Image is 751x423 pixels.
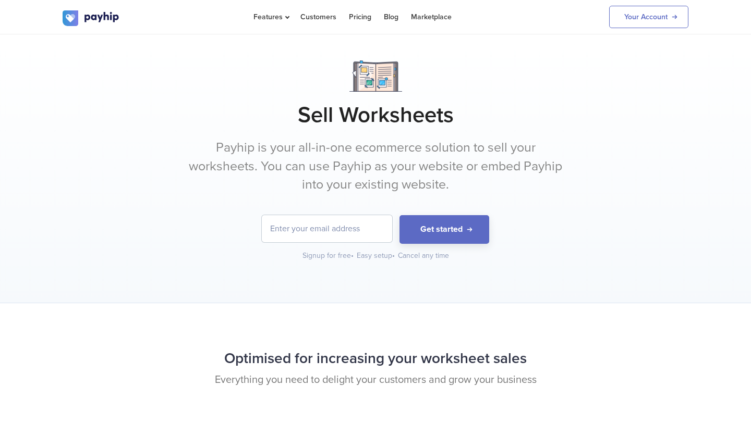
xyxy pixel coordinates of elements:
span: • [351,251,354,260]
p: Everything you need to delight your customers and grow your business [63,372,688,388]
div: Easy setup [357,251,396,261]
div: Cancel any time [398,251,449,261]
h1: Sell Worksheets [63,102,688,128]
span: Features [253,13,288,21]
a: Your Account [609,6,688,28]
input: Enter your email address [262,215,392,242]
p: Payhip is your all-in-one ecommerce solution to sell your worksheets. You can use Payhip as your ... [180,139,571,194]
img: logo.svg [63,10,120,26]
div: Signup for free [302,251,355,261]
h2: Optimised for increasing your worksheet sales [63,345,688,372]
span: • [392,251,395,260]
img: Notebook.png [349,60,402,92]
button: Get started [399,215,489,244]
